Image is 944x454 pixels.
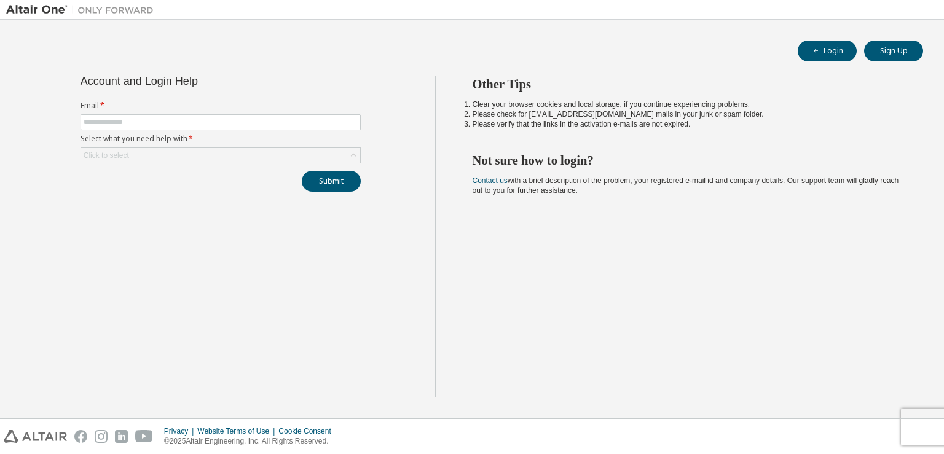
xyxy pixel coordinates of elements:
p: © 2025 Altair Engineering, Inc. All Rights Reserved. [164,436,339,447]
div: Click to select [84,151,129,160]
li: Clear your browser cookies and local storage, if you continue experiencing problems. [473,100,902,109]
button: Sign Up [864,41,923,61]
button: Login [798,41,857,61]
h2: Other Tips [473,76,902,92]
div: Website Terms of Use [197,426,278,436]
a: Contact us [473,176,508,185]
div: Account and Login Help [81,76,305,86]
img: youtube.svg [135,430,153,443]
label: Email [81,101,361,111]
label: Select what you need help with [81,134,361,144]
div: Cookie Consent [278,426,338,436]
img: linkedin.svg [115,430,128,443]
div: Privacy [164,426,197,436]
h2: Not sure how to login? [473,152,902,168]
img: altair_logo.svg [4,430,67,443]
img: Altair One [6,4,160,16]
img: instagram.svg [95,430,108,443]
img: facebook.svg [74,430,87,443]
li: Please verify that the links in the activation e-mails are not expired. [473,119,902,129]
span: with a brief description of the problem, your registered e-mail id and company details. Our suppo... [473,176,899,195]
li: Please check for [EMAIL_ADDRESS][DOMAIN_NAME] mails in your junk or spam folder. [473,109,902,119]
button: Submit [302,171,361,192]
div: Click to select [81,148,360,163]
